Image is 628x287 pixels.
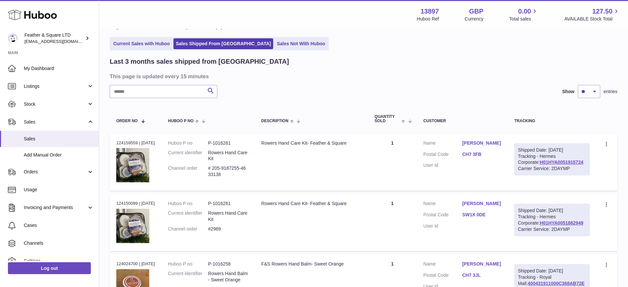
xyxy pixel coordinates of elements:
[116,148,149,182] img: il_fullxfull.5603997955_dj5x.jpg
[24,39,97,44] span: [EMAIL_ADDRESS][DOMAIN_NAME]
[518,165,586,172] div: Carrier Service: 2DAYMP
[421,7,439,16] strong: 13897
[208,261,248,267] dd: P-1016258
[518,207,586,214] div: Shipped Date: [DATE]
[514,119,590,123] div: Tracking
[116,209,149,243] img: il_fullxfull.5603997955_dj5x.jpg
[564,16,620,22] span: AVAILABLE Stock Total
[24,240,94,246] span: Channels
[540,220,583,226] a: H01HYA0051882949
[465,16,484,22] div: Currency
[208,210,248,223] dd: Rowers Hand Care Kit
[24,187,94,193] span: Usage
[168,150,208,162] dt: Current identifier
[208,150,248,162] dd: Rowers Hand Care Kit
[24,119,87,125] span: Sales
[168,119,194,123] span: Huboo P no
[424,140,462,148] dt: Name
[173,38,273,49] a: Sales Shipped From [GEOGRAPHIC_DATA]
[518,7,531,16] span: 0.00
[462,151,501,158] a: CH7 3FB
[8,262,91,274] a: Log out
[514,143,590,176] div: Tracking - Hermes Corporate:
[462,140,501,146] a: [PERSON_NAME]
[110,73,616,80] h3: This page is updated every 15 minutes
[24,101,87,107] span: Stock
[368,133,417,191] td: 1
[424,272,462,280] dt: Postal Code
[208,270,248,283] dd: Rowers Hand Balm- Sweet Orange
[24,136,94,142] span: Sales
[424,212,462,220] dt: Postal Code
[24,32,84,45] div: Feather & Square LTD
[208,165,248,178] dd: # 205-9187255-4633138
[424,119,501,123] div: Customer
[424,261,462,269] dt: Name
[518,226,586,233] div: Carrier Service: 2DAYMP
[168,210,208,223] dt: Current identifier
[462,200,501,207] a: [PERSON_NAME]
[275,38,327,49] a: Sales Not With Huboo
[24,83,87,90] span: Listings
[24,65,94,72] span: My Dashboard
[375,115,400,123] span: Quantity Sold
[417,16,439,22] div: Huboo Ref
[424,151,462,159] dt: Postal Code
[168,226,208,232] dt: Channel order
[110,57,289,66] h2: Last 3 months sales shipped from [GEOGRAPHIC_DATA]
[462,261,501,267] a: [PERSON_NAME]
[528,281,584,286] a: 400431911000C368AB72E
[116,140,155,146] div: 124159559 | [DATE]
[509,16,538,22] span: Total sales
[168,270,208,283] dt: Current identifier
[116,200,155,206] div: 124150099 | [DATE]
[424,200,462,208] dt: Name
[116,119,138,123] span: Order No
[424,223,462,229] dt: User Id
[518,147,586,153] div: Shipped Date: [DATE]
[261,119,288,123] span: Description
[540,160,583,165] a: H01HYA0051915724
[168,200,208,207] dt: Huboo P no
[208,200,248,207] dd: P-1016261
[111,38,172,49] a: Current Sales with Huboo
[24,204,87,211] span: Invoicing and Payments
[261,140,361,146] div: Rowers Hand Care Kit- Feather & Square
[368,194,417,251] td: 1
[564,7,620,22] a: 127.50 AVAILABLE Stock Total
[24,152,94,158] span: Add Manual Order
[168,261,208,267] dt: Huboo P no
[462,212,501,218] a: SW1X 0DE
[24,222,94,229] span: Cases
[592,7,612,16] span: 127.50
[604,89,617,95] span: entries
[518,268,586,274] div: Shipped Date: [DATE]
[24,169,87,175] span: Orders
[469,7,483,16] strong: GBP
[168,165,208,178] dt: Channel order
[168,140,208,146] dt: Huboo P no
[514,204,590,236] div: Tracking - Hermes Corporate:
[116,261,155,267] div: 124024700 | [DATE]
[8,33,18,43] img: feathernsquare@gmail.com
[208,226,248,232] dd: #2989
[261,261,361,267] div: F&S Rowers Hand Balm- Sweet Orange
[24,258,94,264] span: Settings
[509,7,538,22] a: 0.00 Total sales
[562,89,574,95] label: Show
[261,200,361,207] div: Rowers Hand Care Kit- Feather & Square
[424,162,462,168] dt: User Id
[208,140,248,146] dd: P-1016261
[462,272,501,278] a: CH7 3JL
